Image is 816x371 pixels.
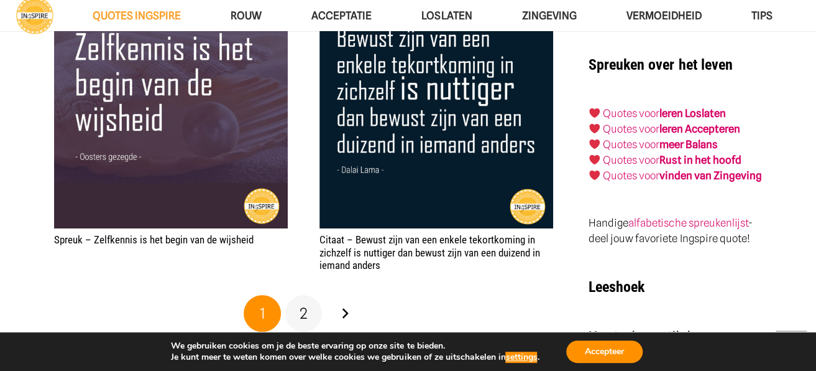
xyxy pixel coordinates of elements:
[505,352,537,363] button: settings
[319,233,540,271] a: Citaat – Bewust zijn van een enkele tekortkoming in zichzelf is nuttiger dan bewust zijn van een ...
[776,331,807,362] a: Terug naar top
[566,340,643,363] button: Accepteer
[589,329,704,342] strong: Meest gelezen artikelen:
[603,107,659,120] a: Quotes voor
[603,154,741,166] a: Quotes voorRust in het hoofd
[603,169,762,182] a: Quotes voorvinden van Zingeving
[626,9,701,22] span: VERMOEIDHEID
[589,123,600,134] img: ❤
[171,340,539,352] p: We gebruiken cookies om je de beste ervaring op onze site te bieden.
[659,138,718,151] strong: meer Balans
[603,123,659,135] a: Quotes voor
[244,295,281,332] span: Pagina 1
[171,352,539,363] p: Je kunt meer te weten komen over welke cookies we gebruiken of ze uitschakelen in .
[659,154,741,166] strong: Rust in het hoofd
[93,9,181,22] span: QUOTES INGSPIRE
[751,9,772,22] span: TIPS
[285,295,323,332] a: Pagina 2
[300,304,308,322] span: 2
[628,217,748,229] a: alfabetische spreukenlijst
[589,108,600,118] img: ❤
[231,9,262,22] span: ROUW
[421,9,472,22] span: Loslaten
[260,304,265,322] span: 1
[589,170,600,181] img: ❤
[659,123,740,135] a: leren Accepteren
[603,138,718,151] a: Quotes voormeer Balans
[589,154,600,165] img: ❤
[589,56,732,73] strong: Spreuken over het leven
[589,139,600,149] img: ❤
[521,9,576,22] span: Zingeving
[659,107,726,120] a: leren Loslaten
[311,9,372,22] span: Acceptatie
[589,215,762,247] p: Handige - deel jouw favoriete Ingspire quote!
[54,233,254,246] a: Spreuk – Zelfkennis is het begin van de wijsheid
[589,278,644,296] strong: Leeshoek
[659,169,762,182] strong: vinden van Zingeving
